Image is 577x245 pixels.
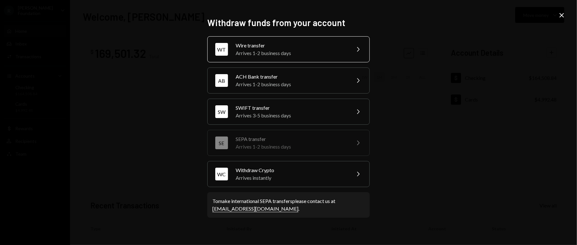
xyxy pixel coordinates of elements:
[207,36,370,62] button: WTWire transferArrives 1-2 business days
[207,67,370,94] button: ABACH Bank transferArrives 1-2 business days
[215,136,228,149] div: SE
[236,49,346,57] div: Arrives 1-2 business days
[212,197,365,213] div: To make international SEPA transfers please contact us at .
[236,42,346,49] div: Wire transfer
[215,105,228,118] div: SW
[215,168,228,180] div: WC
[207,99,370,125] button: SWSWIFT transferArrives 3-5 business days
[215,74,228,87] div: AB
[207,130,370,156] button: SESEPA transferArrives 1-2 business days
[236,143,346,150] div: Arrives 1-2 business days
[236,166,346,174] div: Withdraw Crypto
[207,161,370,187] button: WCWithdraw CryptoArrives instantly
[215,43,228,56] div: WT
[236,73,346,80] div: ACH Bank transfer
[236,112,346,119] div: Arrives 3-5 business days
[236,104,346,112] div: SWIFT transfer
[212,206,298,212] a: [EMAIL_ADDRESS][DOMAIN_NAME]
[236,80,346,88] div: Arrives 1-2 business days
[236,174,346,182] div: Arrives instantly
[207,17,370,29] h2: Withdraw funds from your account
[236,135,346,143] div: SEPA transfer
